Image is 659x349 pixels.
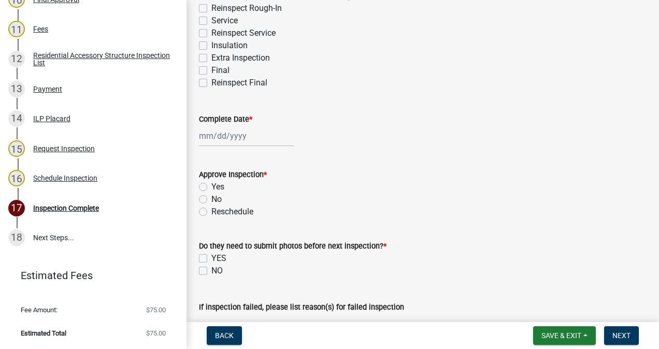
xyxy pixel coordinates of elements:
[211,265,223,277] label: NO
[541,331,581,340] span: Save & Exit
[211,14,238,27] label: Service
[33,25,48,33] div: Fees
[33,52,170,66] div: Residential Accessory Structure Inspection List
[8,110,25,127] div: 14
[211,181,224,193] label: Yes
[8,81,25,97] div: 13
[8,140,25,157] div: 15
[33,145,95,152] div: Request Inspection
[33,85,62,93] div: Payment
[8,229,25,246] div: 18
[33,174,97,182] div: Schedule Inspection
[8,51,25,67] div: 12
[8,170,25,186] div: 16
[199,304,404,311] label: If inspection failed, please list reason(s) for failed inspection
[146,307,166,313] span: $75.00
[33,115,70,122] div: ILP Placard
[211,52,270,64] label: Extra Inspection
[199,125,294,147] input: mm/dd/yyyy
[211,64,230,77] label: Final
[199,116,252,123] label: Complete Date
[207,326,242,345] button: Back
[211,39,248,52] label: Insulation
[211,252,226,265] label: YES
[211,193,222,206] label: No
[533,326,596,345] button: Save & Exit
[199,243,386,250] label: Do they need to submit photos before next inspection?
[33,205,99,212] div: Inspection Complete
[211,2,282,14] label: Reinspect Rough-In
[21,307,58,313] span: Fee Amount:
[146,330,166,337] span: $75.00
[211,27,276,39] label: Reinspect Service
[199,171,267,179] label: Approve Inspection
[21,330,66,337] span: Estimated Total
[8,21,25,37] div: 11
[211,206,253,218] label: Reschedule
[211,77,267,89] label: Reinspect Final
[604,326,639,345] button: Next
[8,200,25,216] div: 17
[215,331,234,340] span: Back
[8,265,170,286] a: Estimated Fees
[612,331,631,340] span: Next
